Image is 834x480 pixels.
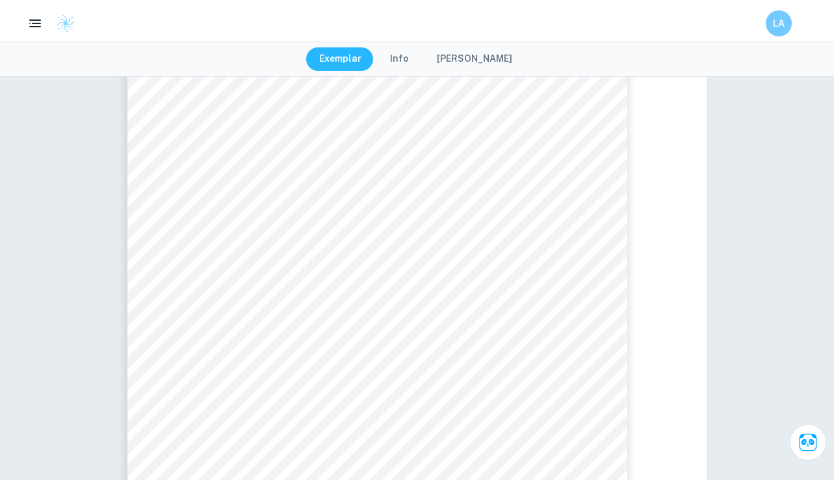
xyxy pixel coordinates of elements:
[56,14,75,33] img: Clastify logo
[48,14,75,33] a: Clastify logo
[377,47,421,71] button: Info
[766,10,792,36] button: LA
[424,47,525,71] button: [PERSON_NAME]
[306,47,374,71] button: Exemplar
[790,424,826,461] button: Ask Clai
[771,16,786,31] h6: LA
